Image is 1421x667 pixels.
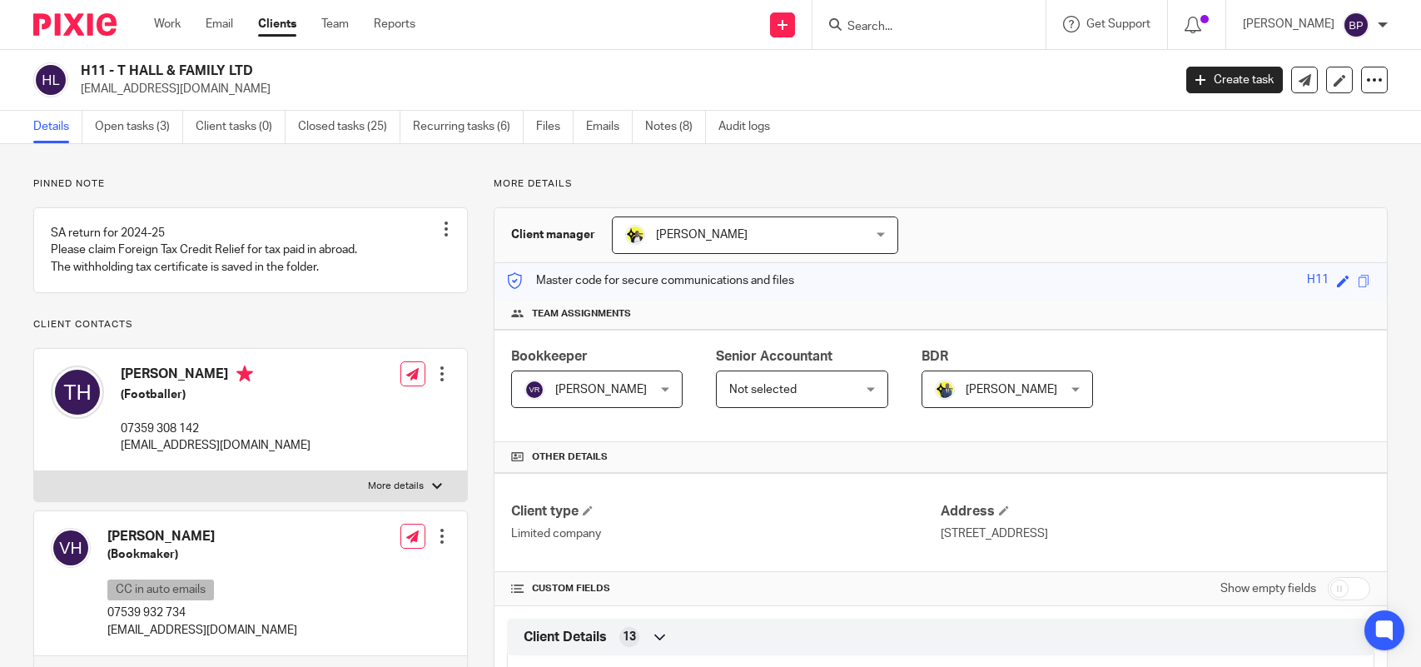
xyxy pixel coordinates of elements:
[1220,580,1316,597] label: Show empty fields
[1307,271,1329,291] div: H11
[51,366,104,419] img: svg%3E
[507,272,794,289] p: Master code for secure communications and files
[532,307,631,321] span: Team assignments
[1186,67,1283,93] a: Create task
[494,177,1388,191] p: More details
[81,62,945,80] h2: H11 - T HALL & FAMILY LTD
[33,13,117,36] img: Pixie
[107,528,297,545] h4: [PERSON_NAME]
[511,350,588,363] span: Bookkeeper
[33,318,468,331] p: Client contacts
[51,528,91,568] img: svg%3E
[1243,16,1334,32] p: [PERSON_NAME]
[95,111,183,143] a: Open tasks (3)
[555,384,647,396] span: [PERSON_NAME]
[154,16,181,32] a: Work
[107,605,297,621] p: 07539 932 734
[121,421,311,437] p: 07359 308 142
[413,111,524,143] a: Recurring tasks (6)
[966,384,1057,396] span: [PERSON_NAME]
[536,111,574,143] a: Files
[121,386,311,403] h5: (Footballer)
[623,629,636,645] span: 13
[33,111,82,143] a: Details
[941,525,1370,542] p: [STREET_ADDRESS]
[107,546,297,563] h5: (Bookmaker)
[81,81,1161,97] p: [EMAIL_ADDRESS][DOMAIN_NAME]
[374,16,415,32] a: Reports
[524,629,607,646] span: Client Details
[718,111,783,143] a: Audit logs
[846,20,996,35] input: Search
[121,366,311,386] h4: [PERSON_NAME]
[107,622,297,639] p: [EMAIL_ADDRESS][DOMAIN_NAME]
[368,480,424,493] p: More details
[121,437,311,454] p: [EMAIL_ADDRESS][DOMAIN_NAME]
[298,111,400,143] a: Closed tasks (25)
[656,229,748,241] span: [PERSON_NAME]
[1086,18,1150,30] span: Get Support
[511,503,941,520] h4: Client type
[586,111,633,143] a: Emails
[716,350,832,363] span: Senior Accountant
[258,16,296,32] a: Clients
[511,525,941,542] p: Limited company
[107,580,214,600] p: CC in auto emails
[532,450,608,464] span: Other details
[729,384,797,396] span: Not selected
[33,177,468,191] p: Pinned note
[321,16,349,32] a: Team
[524,380,544,400] img: svg%3E
[511,226,595,243] h3: Client manager
[196,111,286,143] a: Client tasks (0)
[33,62,68,97] img: svg%3E
[1343,12,1369,38] img: svg%3E
[511,582,941,595] h4: CUSTOM FIELDS
[935,380,955,400] img: Dennis-Starbridge.jpg
[625,225,645,245] img: Carine-Starbridge.jpg
[236,366,253,382] i: Primary
[941,503,1370,520] h4: Address
[206,16,233,32] a: Email
[922,350,948,363] span: BDR
[645,111,706,143] a: Notes (8)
